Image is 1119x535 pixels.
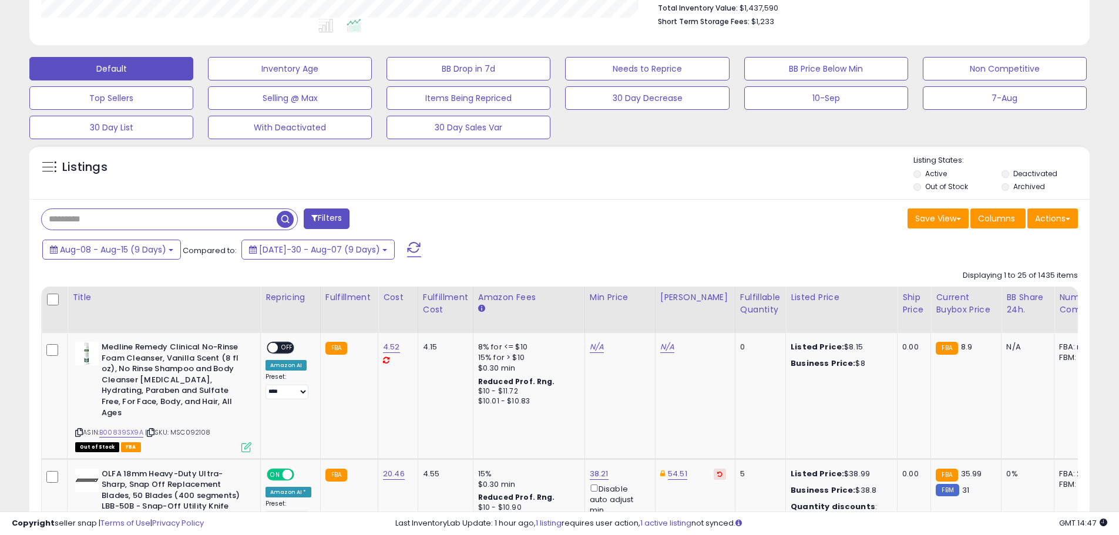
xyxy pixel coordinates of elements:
[791,358,888,369] div: $8
[740,342,777,352] div: 0
[590,341,604,353] a: N/A
[902,469,922,479] div: 0.00
[902,291,926,316] div: Ship Price
[268,469,283,479] span: ON
[1059,479,1098,490] div: FBM: 11
[936,469,957,482] small: FBA
[791,358,855,369] b: Business Price:
[962,484,969,496] span: 31
[963,270,1078,281] div: Displaying 1 to 25 of 1435 items
[62,159,107,176] h5: Listings
[791,484,855,496] b: Business Price:
[266,360,307,371] div: Amazon AI
[936,342,957,355] small: FBA
[383,341,400,353] a: 4.52
[241,240,395,260] button: [DATE]-30 - Aug-07 (9 Days)
[1059,469,1098,479] div: FBA: 2
[29,116,193,139] button: 30 Day List
[961,341,972,352] span: 8.9
[791,485,888,496] div: $38.8
[478,291,580,304] div: Amazon Fees
[902,342,922,352] div: 0.00
[208,57,372,80] button: Inventory Age
[266,373,311,399] div: Preset:
[12,517,55,529] strong: Copyright
[395,518,1107,529] div: Last InventoryLab Update: 1 hour ago, requires user action, not synced.
[478,386,576,396] div: $10 - $11.72
[660,291,730,304] div: [PERSON_NAME]
[478,479,576,490] div: $0.30 min
[75,442,119,452] span: All listings that are currently out of stock and unavailable for purchase on Amazon
[145,428,211,437] span: | SKU: MSC092108
[791,469,888,479] div: $38.99
[75,469,99,492] img: 21MbAq4H6DL._SL40_.jpg
[208,86,372,110] button: Selling @ Max
[936,291,996,316] div: Current Buybox Price
[266,500,311,526] div: Preset:
[740,469,777,479] div: 5
[536,517,562,529] a: 1 listing
[152,517,204,529] a: Privacy Policy
[99,428,143,438] a: B00839SX9A
[208,116,372,139] button: With Deactivated
[923,57,1087,80] button: Non Competitive
[1059,291,1102,316] div: Num of Comp.
[1059,342,1098,352] div: FBA: n/a
[961,468,982,479] span: 35.99
[640,517,691,529] a: 1 active listing
[325,342,347,355] small: FBA
[751,16,774,27] span: $1,233
[978,213,1015,224] span: Columns
[293,469,311,479] span: OFF
[1027,208,1078,228] button: Actions
[383,468,405,480] a: 20.46
[913,155,1090,166] p: Listing States:
[1006,291,1049,316] div: BB Share 24h.
[29,86,193,110] button: Top Sellers
[478,304,485,314] small: Amazon Fees.
[478,342,576,352] div: 8% for <= $10
[658,16,750,26] b: Short Term Storage Fees:
[791,342,888,352] div: $8.15
[60,244,166,255] span: Aug-08 - Aug-15 (9 Days)
[423,342,464,352] div: 4.15
[387,57,550,80] button: BB Drop in 7d
[478,352,576,363] div: 15% for > $10
[72,291,256,304] div: Title
[590,468,609,480] a: 38.21
[387,116,550,139] button: 30 Day Sales Var
[42,240,181,260] button: Aug-08 - Aug-15 (9 Days)
[660,341,674,353] a: N/A
[970,208,1026,228] button: Columns
[478,469,576,479] div: 15%
[565,57,729,80] button: Needs to Reprice
[304,208,350,229] button: Filters
[791,291,892,304] div: Listed Price
[1059,517,1107,529] span: 2025-08-15 14:47 GMT
[668,468,687,480] a: 54.51
[183,245,237,256] span: Compared to:
[908,208,969,228] button: Save View
[1013,169,1057,179] label: Deactivated
[12,518,204,529] div: seller snap | |
[423,469,464,479] div: 4.55
[278,343,297,353] span: OFF
[658,3,738,13] b: Total Inventory Value:
[29,57,193,80] button: Default
[925,181,968,191] label: Out of Stock
[936,484,959,496] small: FBM
[1059,352,1098,363] div: FBM: n/a
[121,442,141,452] span: FBA
[744,57,908,80] button: BB Price Below Min
[1006,342,1045,352] div: N/A
[478,363,576,374] div: $0.30 min
[102,342,244,421] b: Medline Remedy Clinical No-Rinse Foam Cleanser, Vanilla Scent (8 fl oz), No Rinse Shampoo and Bod...
[590,291,650,304] div: Min Price
[423,291,468,316] div: Fulfillment Cost
[325,469,347,482] small: FBA
[266,487,311,497] div: Amazon AI *
[75,342,251,451] div: ASIN:
[478,396,576,406] div: $10.01 - $10.83
[259,244,380,255] span: [DATE]-30 - Aug-07 (9 Days)
[383,291,413,304] div: Cost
